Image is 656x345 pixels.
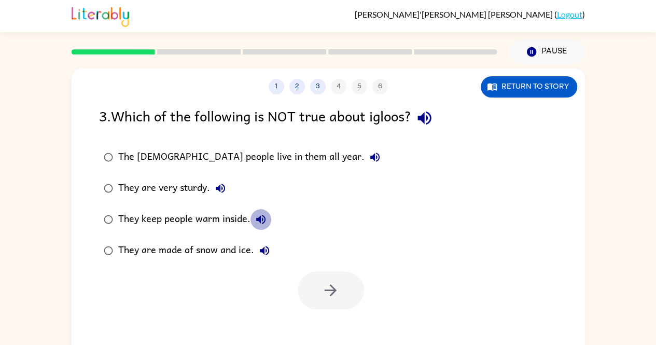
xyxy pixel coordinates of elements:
div: They are very sturdy. [118,178,231,199]
button: They are made of snow and ice. [254,240,275,261]
div: The [DEMOGRAPHIC_DATA] people live in them all year. [118,147,385,168]
button: They are very sturdy. [210,178,231,199]
button: 2 [289,79,305,94]
div: 3 . Which of the following is NOT true about igloos? [99,105,557,131]
button: Pause [510,40,585,64]
button: They keep people warm inside. [250,209,271,230]
div: They are made of snow and ice. [118,240,275,261]
button: 1 [269,79,284,94]
div: They keep people warm inside. [118,209,271,230]
img: Literably [72,4,129,27]
span: [PERSON_NAME]'[PERSON_NAME] [PERSON_NAME] [355,9,554,19]
button: 3 [310,79,326,94]
button: The [DEMOGRAPHIC_DATA] people live in them all year. [365,147,385,168]
button: Return to story [481,76,577,98]
div: ( ) [355,9,585,19]
a: Logout [557,9,582,19]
